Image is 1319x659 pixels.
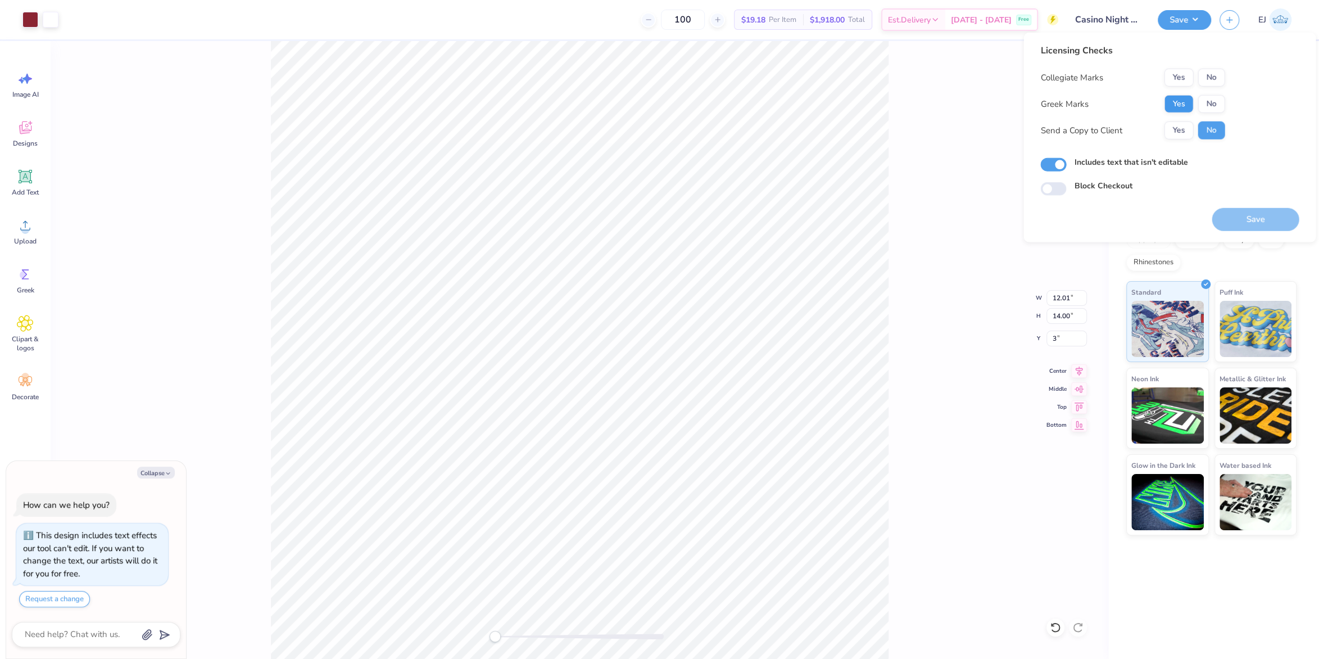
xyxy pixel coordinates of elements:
[1131,301,1204,357] img: Standard
[1198,69,1225,87] button: No
[1220,286,1243,298] span: Puff Ink
[1220,459,1271,471] span: Water based Ink
[1220,474,1292,530] img: Water based Ink
[13,139,38,148] span: Designs
[1074,156,1187,168] label: Includes text that isn't editable
[1046,367,1067,376] span: Center
[489,631,501,642] div: Accessibility label
[1040,71,1103,84] div: Collegiate Marks
[1046,421,1067,430] span: Bottom
[1040,98,1088,111] div: Greek Marks
[7,335,44,353] span: Clipart & logos
[137,467,175,479] button: Collapse
[1131,459,1195,471] span: Glow in the Dark Ink
[1018,16,1029,24] span: Free
[1220,373,1286,385] span: Metallic & Glitter Ink
[1126,254,1181,271] div: Rhinestones
[741,14,765,26] span: $19.18
[1131,286,1161,298] span: Standard
[1164,69,1193,87] button: Yes
[661,10,705,30] input: – –
[1269,8,1291,31] img: Edgardo Jr
[1198,121,1225,139] button: No
[1046,403,1067,412] span: Top
[17,286,34,295] span: Greek
[1131,474,1204,530] img: Glow in the Dark Ink
[888,14,931,26] span: Est. Delivery
[23,530,157,579] div: This design includes text effects our tool can't edit. If you want to change the text, our artist...
[12,90,39,99] span: Image AI
[1220,387,1292,444] img: Metallic & Glitter Ink
[1220,301,1292,357] img: Puff Ink
[1040,124,1122,137] div: Send a Copy to Client
[1131,373,1159,385] span: Neon Ink
[1253,8,1297,31] a: EJ
[1131,387,1204,444] img: Neon Ink
[1258,13,1266,26] span: EJ
[19,591,90,607] button: Request a change
[14,237,37,246] span: Upload
[1164,121,1193,139] button: Yes
[1074,180,1132,192] label: Block Checkout
[12,392,39,401] span: Decorate
[769,14,796,26] span: Per Item
[1067,8,1149,31] input: Untitled Design
[12,188,39,197] span: Add Text
[23,499,110,511] div: How can we help you?
[951,14,1012,26] span: [DATE] - [DATE]
[1046,385,1067,394] span: Middle
[1198,95,1225,113] button: No
[1040,44,1225,57] div: Licensing Checks
[1158,10,1211,30] button: Save
[848,14,865,26] span: Total
[1164,95,1193,113] button: Yes
[810,14,845,26] span: $1,918.00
